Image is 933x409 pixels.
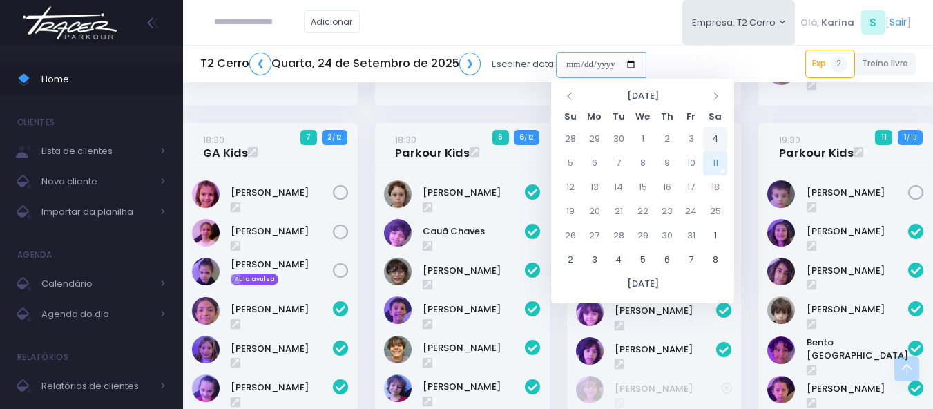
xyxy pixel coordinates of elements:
[807,225,909,238] a: [PERSON_NAME]
[679,106,703,127] th: Fr
[821,16,854,30] span: Karina
[192,336,220,363] img: Clara Queiroz Skliutas
[231,342,333,356] a: [PERSON_NAME]
[679,127,703,151] td: 3
[192,374,220,402] img: Clarice Abramovici
[395,133,416,146] small: 18:30
[231,381,333,394] a: [PERSON_NAME]
[384,296,412,324] img: Gael Machado
[606,151,631,175] td: 7
[558,248,582,272] td: 2
[631,200,655,224] td: 22
[203,133,224,146] small: 18:30
[606,224,631,248] td: 28
[558,224,582,248] td: 26
[800,16,819,30] span: Olá,
[655,224,679,248] td: 30
[631,224,655,248] td: 29
[423,186,525,200] a: [PERSON_NAME]
[41,173,152,191] span: Novo cliente
[606,248,631,272] td: 4
[41,275,152,293] span: Calendário
[519,131,524,142] strong: 6
[703,200,727,224] td: 25
[231,225,333,238] a: [PERSON_NAME]
[767,258,795,285] img: Benjamim Skromov
[861,10,885,35] span: S
[875,130,892,145] span: 11
[423,341,525,355] a: [PERSON_NAME]
[655,151,679,175] td: 9
[231,303,333,316] a: [PERSON_NAME]
[679,224,703,248] td: 31
[203,133,248,160] a: 18:30GA Kids
[459,53,481,75] a: ❯
[200,48,646,80] div: Escolher data:
[582,86,703,106] th: [DATE]
[779,133,854,160] a: 19:30Parkour Kids
[332,133,341,142] small: / 12
[606,127,631,151] td: 30
[679,248,703,272] td: 7
[558,127,582,151] td: 28
[558,200,582,224] td: 19
[304,10,360,33] a: Adicionar
[855,53,916,75] a: Treino livre
[631,106,655,127] th: We
[767,180,795,208] img: Theo Zanoni Roque
[17,108,55,136] h4: Clientes
[655,106,679,127] th: Th
[606,106,631,127] th: Tu
[807,264,909,278] a: [PERSON_NAME]
[703,127,727,151] td: 4
[582,224,606,248] td: 27
[615,343,717,356] a: [PERSON_NAME]
[631,175,655,200] td: 15
[703,106,727,127] th: Sa
[703,151,727,175] td: 11
[192,180,220,208] img: Ayla ladeira Pupo
[41,70,166,88] span: Home
[582,127,606,151] td: 29
[576,376,604,403] img: Maria Clara Gallo
[767,296,795,324] img: Benjamin Ribeiro Floriano
[558,272,727,296] th: [DATE]
[41,142,152,160] span: Lista de clientes
[558,175,582,200] td: 12
[703,224,727,248] td: 1
[384,336,412,363] img: Julio Bolzani Rodrigues
[41,377,152,395] span: Relatórios de clientes
[615,382,722,396] a: [PERSON_NAME]
[767,336,795,364] img: Bento Brasil Torres
[200,53,481,75] h5: T2 Cerro Quarta, 24 de Setembro de 2025
[231,186,333,200] a: [PERSON_NAME]
[807,382,909,396] a: [PERSON_NAME]
[779,133,800,146] small: 19:30
[703,175,727,200] td: 18
[17,343,68,371] h4: Relatórios
[384,258,412,285] img: Davi Fernandes Gadioli
[423,264,525,278] a: [PERSON_NAME]
[17,241,52,269] h4: Agenda
[679,200,703,224] td: 24
[576,337,604,365] img: Tereza Sampaio
[558,151,582,175] td: 5
[679,151,703,175] td: 10
[423,303,525,316] a: [PERSON_NAME]
[805,50,855,77] a: Exp2
[807,186,909,200] a: [PERSON_NAME]
[615,304,717,318] a: [PERSON_NAME]
[679,175,703,200] td: 17
[423,380,525,394] a: [PERSON_NAME]
[767,219,795,247] img: Athena Rosier
[807,336,909,363] a: Bento [GEOGRAPHIC_DATA]
[524,133,533,142] small: / 12
[558,106,582,127] th: Su
[582,200,606,224] td: 20
[492,130,509,145] span: 6
[631,248,655,272] td: 5
[300,130,317,145] span: 7
[631,151,655,175] td: 8
[606,200,631,224] td: 21
[192,258,220,285] img: Serena Ruiz Bomfim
